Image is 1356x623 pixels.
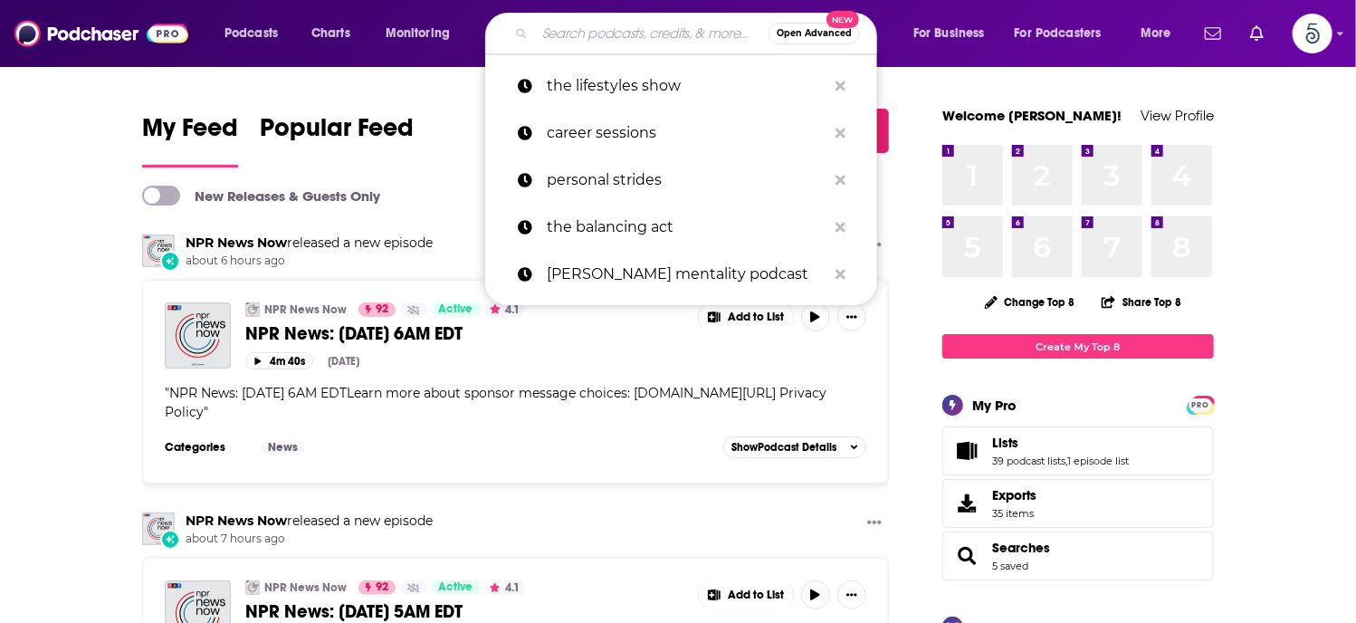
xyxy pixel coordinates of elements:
[502,13,894,54] div: Search podcasts, credits, & more...
[728,589,784,602] span: Add to List
[992,487,1036,503] span: Exports
[547,110,826,157] p: career sessions
[142,235,175,267] img: NPR News Now
[245,600,463,623] span: NPR News: [DATE] 5AM EDT
[245,322,685,345] a: NPR News: [DATE] 6AM EDT
[439,579,473,597] span: Active
[224,21,278,46] span: Podcasts
[1198,18,1228,49] a: Show notifications dropdown
[165,302,231,369] img: NPR News: 10-13-2025 6AM EDT
[484,302,525,317] button: 4.1
[264,580,347,595] a: NPR News Now
[949,543,985,569] a: Searches
[186,254,433,269] span: about 6 hours ago
[992,507,1036,520] span: 35 items
[547,251,826,298] p: matthews mentality podcast
[484,580,525,595] button: 4.1
[1293,14,1332,53] span: Logged in as Spiral5-G2
[165,440,246,455] h3: Categories
[769,23,860,44] button: Open AdvancedNew
[432,302,481,317] a: Active
[699,580,793,609] button: Show More Button
[186,235,433,252] h3: released a new episode
[731,441,836,454] span: Show Podcast Details
[1003,19,1128,48] button: open menu
[901,19,1007,48] button: open menu
[547,157,826,204] p: personal strides
[160,251,180,271] div: New Episode
[1243,18,1271,49] a: Show notifications dropdown
[974,291,1086,313] button: Change Top 8
[992,540,1050,556] a: Searches
[328,355,359,368] div: [DATE]
[245,352,313,369] button: 4m 40s
[1128,19,1194,48] button: open menu
[485,251,877,298] a: [PERSON_NAME] mentality podcast
[142,186,380,206] a: New Releases & Guests Only
[992,560,1028,572] a: 5 saved
[1293,14,1332,53] img: User Profile
[160,530,180,550] div: New Episode
[992,435,1018,451] span: Lists
[165,385,826,420] span: " "
[261,440,305,455] a: News
[1101,284,1182,320] button: Share Top 8
[1189,398,1211,411] a: PRO
[186,513,433,530] h3: released a new episode
[264,302,347,317] a: NPR News Now
[942,532,1214,580] span: Searches
[949,491,985,516] span: Exports
[1065,455,1067,467] span: ,
[439,301,473,319] span: Active
[547,204,826,251] p: the balancing act
[826,11,859,28] span: New
[728,311,784,324] span: Add to List
[245,600,685,623] a: NPR News: [DATE] 5AM EDT
[837,302,866,331] button: Show More Button
[245,302,260,317] img: NPR News Now
[485,110,877,157] a: career sessions
[186,235,287,251] a: NPR News Now
[992,455,1065,467] a: 39 podcast lists
[485,157,877,204] a: personal strides
[245,322,463,345] span: NPR News: [DATE] 6AM EDT
[311,21,350,46] span: Charts
[837,580,866,609] button: Show More Button
[358,302,396,317] a: 92
[142,513,175,545] img: NPR News Now
[142,112,238,168] a: My Feed
[1141,21,1171,46] span: More
[942,107,1122,124] a: Welcome [PERSON_NAME]!
[699,302,793,331] button: Show More Button
[373,19,473,48] button: open menu
[485,62,877,110] a: the lifestyles show
[245,580,260,595] img: NPR News Now
[186,532,433,547] span: about 7 hours ago
[14,16,188,51] img: Podchaser - Follow, Share and Rate Podcasts
[547,62,826,110] p: the lifestyles show
[1293,14,1332,53] button: Show profile menu
[165,385,826,420] span: NPR News: [DATE] 6AM EDTLearn more about sponsor message choices: [DOMAIN_NAME][URL] Privacy Policy
[860,513,889,535] button: Show More Button
[386,21,450,46] span: Monitoring
[432,580,481,595] a: Active
[1189,398,1211,412] span: PRO
[376,579,388,597] span: 92
[535,19,769,48] input: Search podcasts, credits, & more...
[1067,455,1129,467] a: 1 episode list
[376,301,388,319] span: 92
[260,112,414,168] a: Popular Feed
[358,580,396,595] a: 92
[142,112,238,154] span: My Feed
[913,21,985,46] span: For Business
[260,112,414,154] span: Popular Feed
[1015,21,1102,46] span: For Podcasters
